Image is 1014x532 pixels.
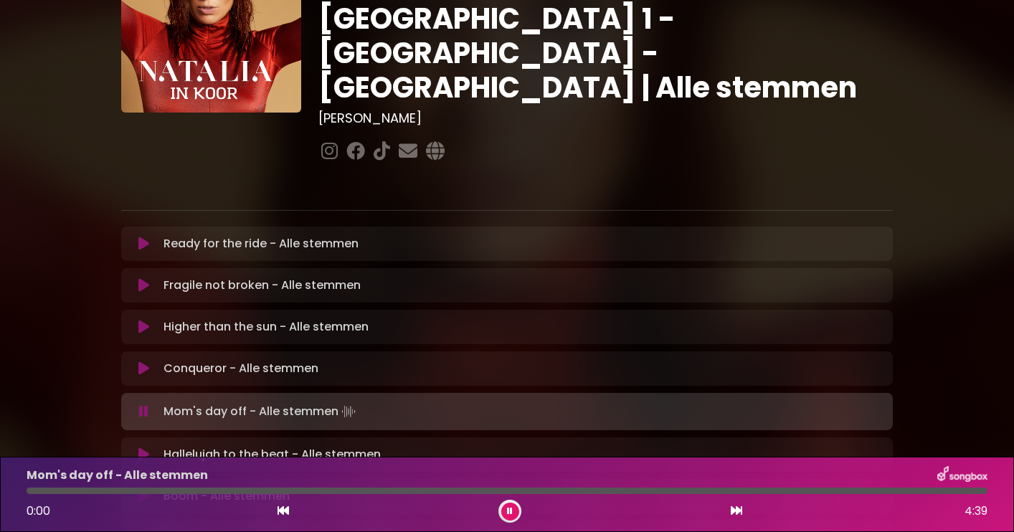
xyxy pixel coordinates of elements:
p: Mom's day off - Alle stemmen [164,402,359,422]
img: songbox-logo-white.png [937,466,987,485]
p: Hallelujah to the beat - Alle stemmen [164,446,381,463]
p: Fragile not broken - Alle stemmen [164,277,361,294]
p: Higher than the sun - Alle stemmen [164,318,369,336]
img: waveform4.gif [338,402,359,422]
h3: [PERSON_NAME] [318,110,893,126]
span: 0:00 [27,503,50,519]
p: Conqueror - Alle stemmen [164,360,318,377]
p: Mom's day off - Alle stemmen [27,467,208,484]
p: Ready for the ride - Alle stemmen [164,235,359,252]
span: 4:39 [965,503,987,520]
